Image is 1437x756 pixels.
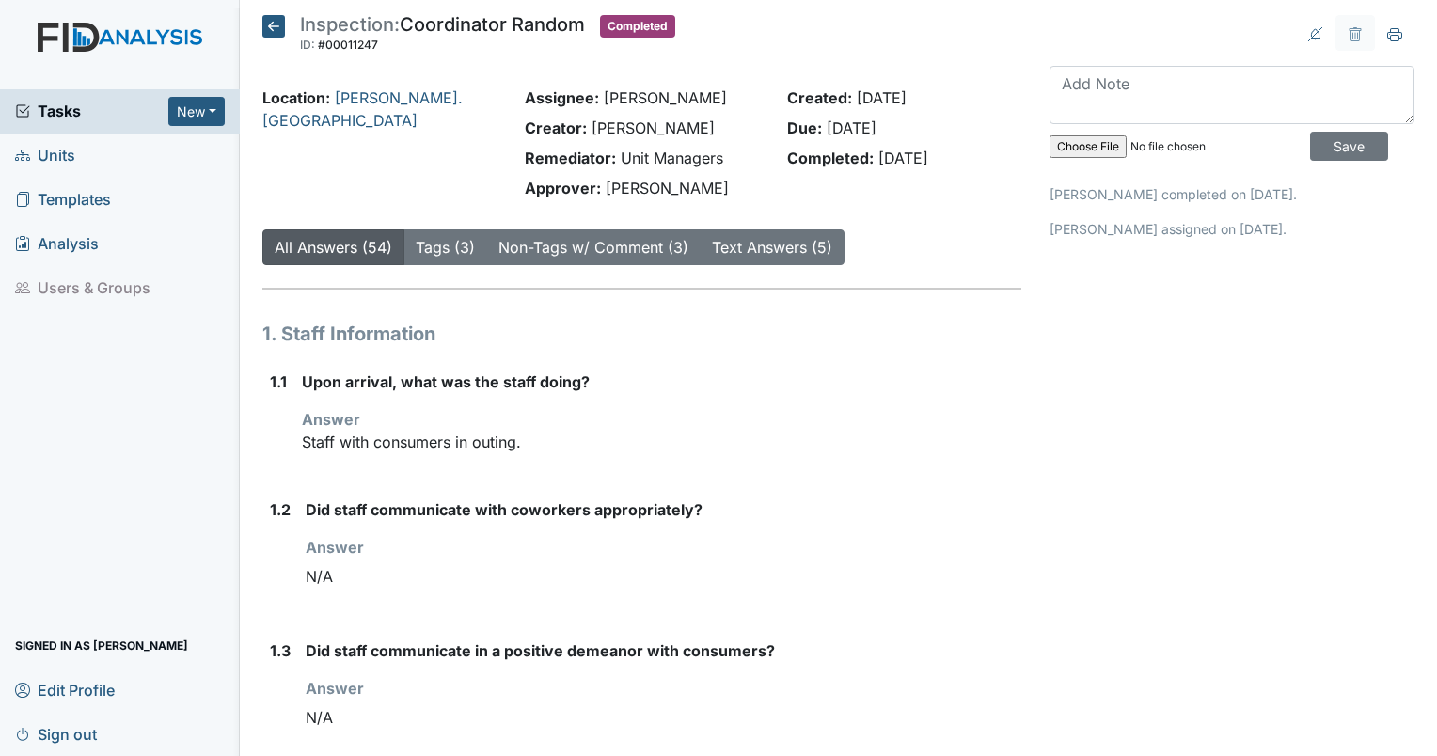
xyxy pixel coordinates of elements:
span: Templates [15,185,111,214]
strong: Assignee: [525,88,599,107]
button: New [168,97,225,126]
p: Staff with consumers in outing. [302,431,1021,453]
label: 1.1 [270,370,287,393]
strong: Remediator: [525,149,616,167]
span: Sign out [15,719,97,748]
label: Did staff communicate in a positive demeanor with consumers? [306,639,775,662]
strong: Completed: [787,149,874,167]
span: Completed [600,15,675,38]
div: Coordinator Random [300,15,585,56]
h1: 1. Staff Information [262,320,1021,348]
span: ID: [300,38,315,52]
button: Non-Tags w/ Comment (3) [486,229,701,265]
input: Save [1310,132,1388,161]
a: Non-Tags w/ Comment (3) [498,238,688,257]
span: [PERSON_NAME] [606,179,729,197]
div: N/A [306,559,1021,594]
a: [PERSON_NAME]. [GEOGRAPHIC_DATA] [262,88,463,130]
span: Inspection: [300,13,400,36]
label: 1.2 [270,498,291,521]
a: Tags (3) [416,238,475,257]
strong: Answer [306,679,364,698]
a: Tasks [15,100,168,122]
span: Analysis [15,229,99,259]
button: Text Answers (5) [700,229,845,265]
span: #00011247 [318,38,378,52]
strong: Created: [787,88,852,107]
span: [PERSON_NAME] [604,88,727,107]
span: Unit Managers [621,149,723,167]
a: All Answers (54) [275,238,392,257]
div: N/A [306,700,1021,735]
strong: Answer [302,410,360,429]
label: 1.3 [270,639,291,662]
strong: Location: [262,88,330,107]
button: Tags (3) [403,229,487,265]
strong: Creator: [525,118,587,137]
span: [PERSON_NAME] [592,118,715,137]
label: Upon arrival, what was the staff doing? [302,370,590,393]
span: [DATE] [878,149,928,167]
p: [PERSON_NAME] completed on [DATE]. [1050,184,1414,204]
span: Units [15,141,75,170]
strong: Due: [787,118,822,137]
a: Text Answers (5) [712,238,832,257]
span: [DATE] [857,88,907,107]
span: Edit Profile [15,675,115,704]
strong: Approver: [525,179,601,197]
label: Did staff communicate with coworkers appropriately? [306,498,703,521]
p: [PERSON_NAME] assigned on [DATE]. [1050,219,1414,239]
span: [DATE] [827,118,876,137]
strong: Answer [306,538,364,557]
span: Signed in as [PERSON_NAME] [15,631,188,660]
button: All Answers (54) [262,229,404,265]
